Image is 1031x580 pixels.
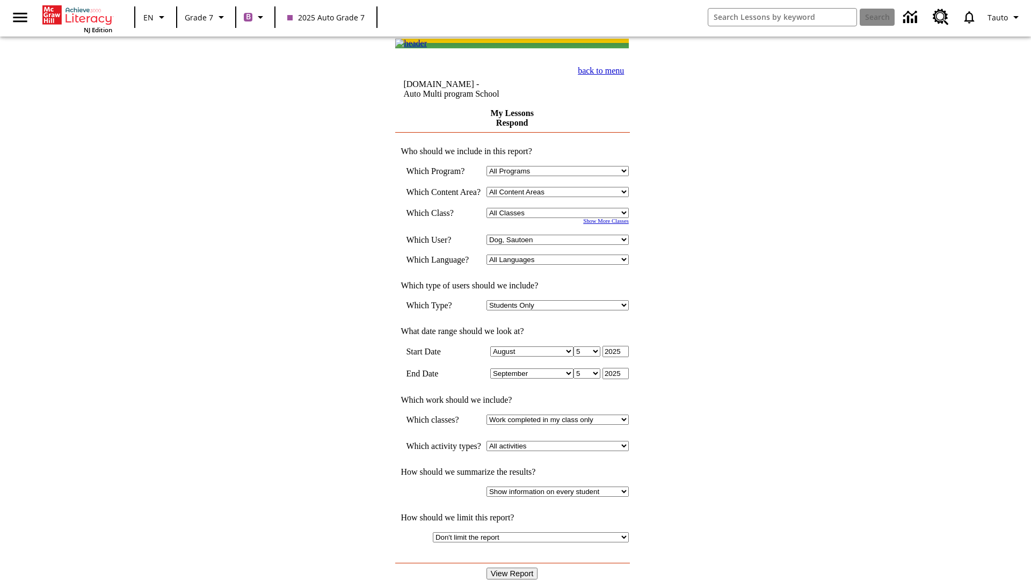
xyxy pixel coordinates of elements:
[983,8,1027,27] button: Profile/Settings
[406,166,481,176] td: Which Program?
[246,10,251,24] span: B
[139,8,173,27] button: Language: EN, Select a language
[988,12,1008,23] span: Tauto
[583,218,629,224] a: Show More Classes
[403,89,499,98] nobr: Auto Multi program School
[395,281,629,291] td: Which type of users should we include?
[955,3,983,31] a: Notifications
[897,3,926,32] a: Data Center
[239,8,271,27] button: Boost Class color is purple. Change class color
[487,568,538,579] input: View Report
[406,441,481,451] td: Which activity types?
[395,39,427,48] img: header
[395,513,629,523] td: How should we limit this report?
[490,108,533,127] a: My Lessons Respond
[395,327,629,336] td: What date range should we look at?
[406,415,481,425] td: Which classes?
[578,66,624,75] a: back to menu
[406,300,481,310] td: Which Type?
[406,368,481,379] td: End Date
[926,3,955,32] a: Resource Center, Will open in new tab
[180,8,232,27] button: Grade: Grade 7, Select a grade
[406,255,481,265] td: Which Language?
[395,147,629,156] td: Who should we include in this report?
[395,395,629,405] td: Which work should we include?
[406,187,481,197] nobr: Which Content Area?
[84,26,112,34] span: NJ Edition
[4,2,36,33] button: Open side menu
[403,79,540,99] td: [DOMAIN_NAME] -
[406,346,481,357] td: Start Date
[708,9,856,26] input: search field
[406,208,481,218] td: Which Class?
[42,3,112,34] div: Home
[143,12,154,23] span: EN
[287,12,365,23] span: 2025 Auto Grade 7
[406,235,481,245] td: Which User?
[395,467,629,477] td: How should we summarize the results?
[185,12,213,23] span: Grade 7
